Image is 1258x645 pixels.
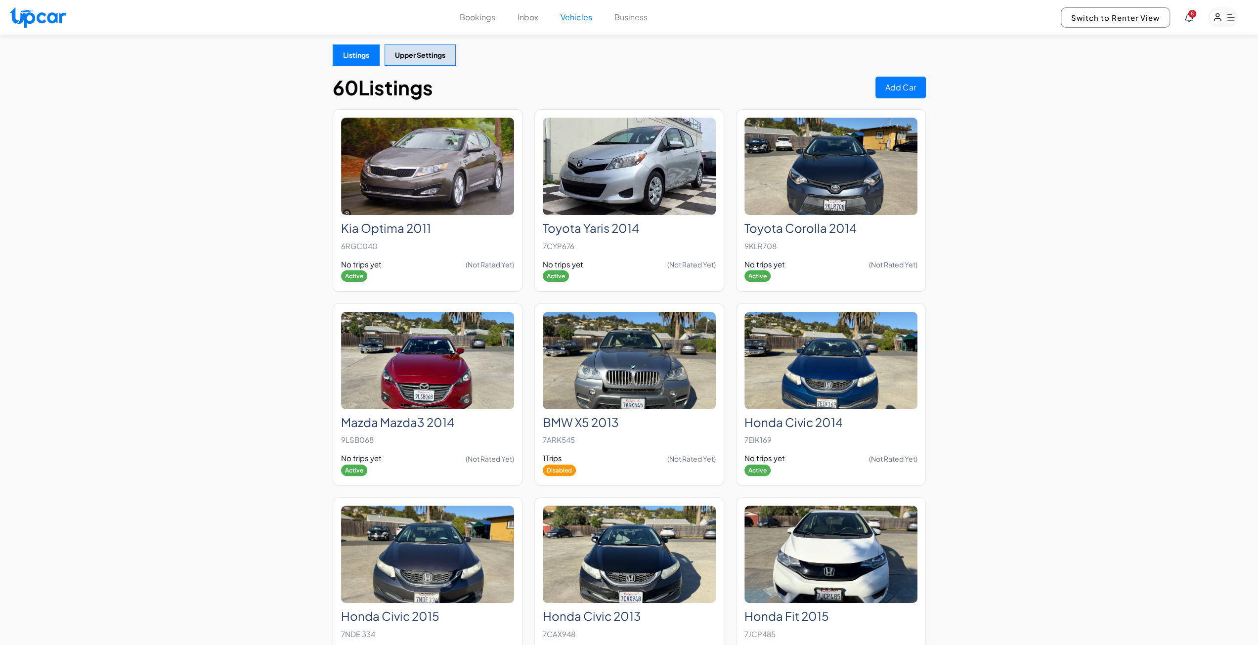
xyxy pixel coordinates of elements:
[341,609,514,623] h2: Honda Civic 2015
[341,312,514,409] img: Mazda Mazda3 2014
[341,465,367,476] span: Active
[744,118,917,215] img: Toyota Corolla 2014
[614,11,648,23] button: Business
[744,453,785,464] span: No trips yet
[744,627,917,641] p: 7JCP485
[543,118,716,215] img: Toyota Yaris 2014
[543,506,716,603] img: Honda Civic 2013
[1188,10,1196,18] span: You have new notifications
[875,77,926,98] button: Add Car
[341,415,514,430] h2: Mazda Mazda3 2014
[518,11,538,23] button: Inbox
[744,259,785,270] span: No trips yet
[341,259,382,270] span: No trips yet
[341,433,514,447] p: 9LSB068
[333,76,433,99] h1: 60 Listings
[744,506,917,603] img: Honda Fit 2015
[543,609,716,623] h2: Honda Civic 2013
[460,11,495,23] button: Bookings
[667,259,716,269] span: (Not Rated Yet)
[744,270,771,282] span: Active
[744,609,917,623] h2: Honda Fit 2015
[341,221,514,235] h2: Kia Optima 2011
[543,312,716,409] img: BMW X5 2013
[466,259,514,269] span: (Not Rated Yet)
[744,221,917,235] h2: Toyota Corolla 2014
[341,118,514,215] img: Kia Optima 2011
[466,454,514,464] span: (Not Rated Yet)
[543,453,562,464] span: 1 Trips
[543,259,583,270] span: No trips yet
[667,454,716,464] span: (Not Rated Yet)
[1061,7,1170,28] button: Switch to Renter View
[744,239,917,253] p: 9KLR708
[869,454,917,464] span: (Not Rated Yet)
[543,239,716,253] p: 7CYP676
[744,415,917,430] h2: Honda Civic 2014
[543,415,716,430] h2: BMW X5 2013
[744,433,917,447] p: 7EIK169
[543,627,716,641] p: 7CAX948
[744,465,771,476] span: Active
[333,44,380,66] button: Listings
[341,239,514,253] p: 6RGC040
[341,627,514,641] p: 7NDE 334
[869,259,917,269] span: (Not Rated Yet)
[385,44,456,66] button: Upper Settings
[543,433,716,447] p: 7ARK545
[543,270,569,282] span: Active
[543,465,576,476] span: Disabled
[561,11,592,23] button: Vehicles
[744,312,917,409] img: Honda Civic 2014
[341,453,382,464] span: No trips yet
[341,506,514,603] img: Honda Civic 2015
[10,7,66,28] img: Upcar Logo
[543,221,716,235] h2: Toyota Yaris 2014
[341,270,367,282] span: Active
